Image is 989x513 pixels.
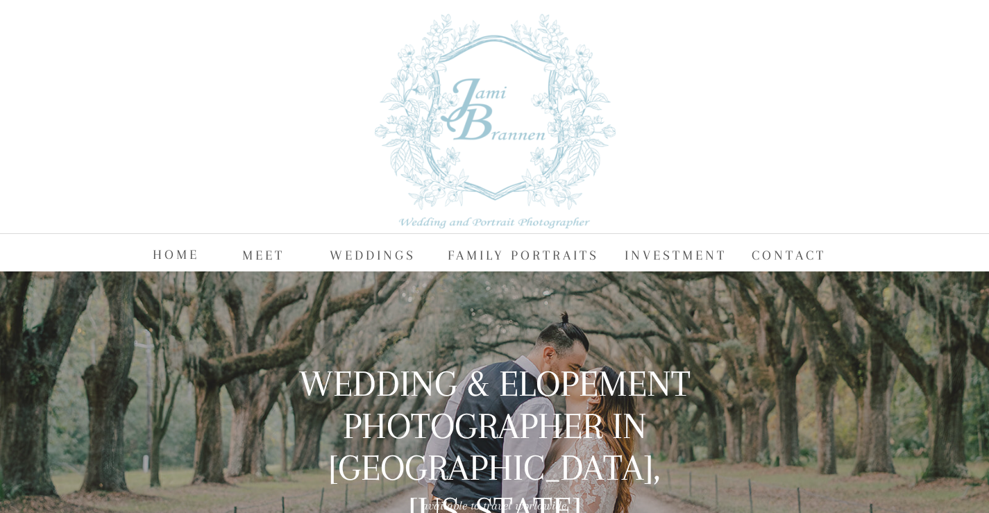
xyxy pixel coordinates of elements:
a: HOME [153,243,199,264]
a: MEET [242,244,287,264]
a: FAMILY PORTRAITS [448,244,604,264]
a: Investment [625,244,729,264]
h1: Wedding & Elopement photographer in [GEOGRAPHIC_DATA], [US_STATE] [267,363,723,482]
a: CONTACT [752,244,839,264]
a: WEDDINGS [330,244,416,264]
p: available to travel worldwide [309,495,679,506]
